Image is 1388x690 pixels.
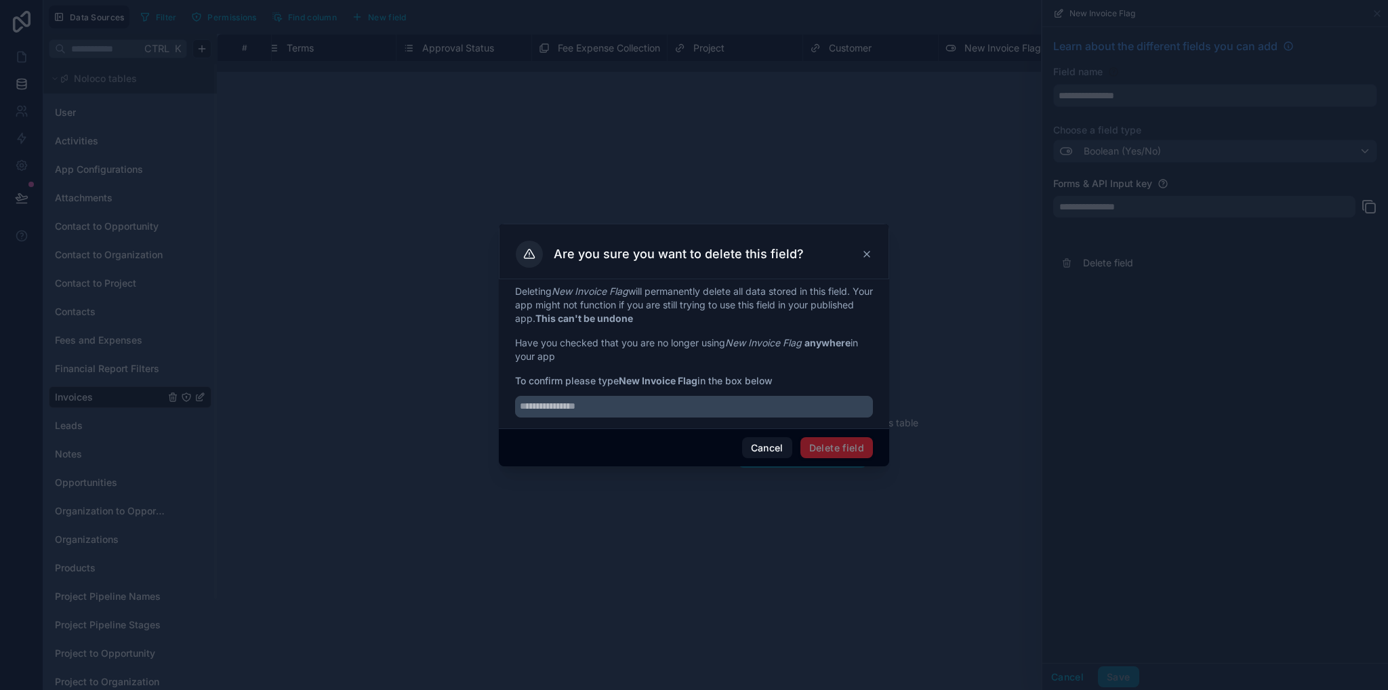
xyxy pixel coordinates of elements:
strong: New Invoice Flag [619,375,697,386]
em: New Invoice Flag [552,285,628,297]
span: To confirm please type in the box below [515,374,873,388]
p: Deleting will permanently delete all data stored in this field. Your app might not function if yo... [515,285,873,325]
em: New Invoice Flag [725,337,802,348]
p: Have you checked that you are no longer using in your app [515,336,873,363]
button: Cancel [742,437,792,459]
h3: Are you sure you want to delete this field? [554,246,804,262]
strong: This can't be undone [535,312,633,324]
strong: anywhere [804,337,851,348]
